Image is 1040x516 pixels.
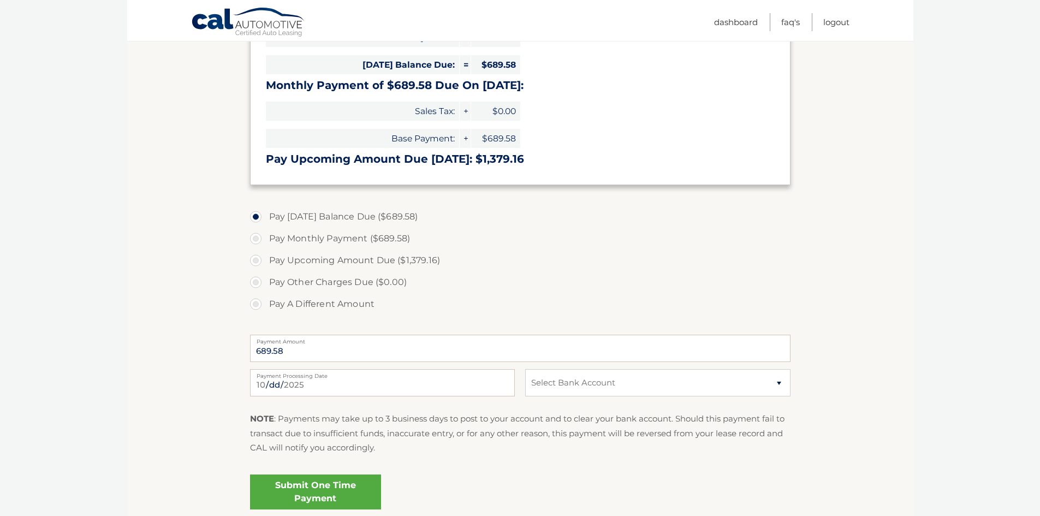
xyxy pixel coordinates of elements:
span: $0.00 [471,102,520,121]
span: $689.58 [471,129,520,148]
label: Payment Processing Date [250,369,515,378]
a: FAQ's [781,13,800,31]
label: Pay [DATE] Balance Due ($689.58) [250,206,791,228]
span: + [460,129,471,148]
a: Logout [823,13,849,31]
label: Pay A Different Amount [250,293,791,315]
span: Sales Tax: [266,102,459,121]
a: Dashboard [714,13,758,31]
input: Payment Date [250,369,515,396]
span: + [460,102,471,121]
span: [DATE] Balance Due: [266,55,459,74]
h3: Pay Upcoming Amount Due [DATE]: $1,379.16 [266,152,775,166]
strong: NOTE [250,413,274,424]
input: Payment Amount [250,335,791,362]
a: Submit One Time Payment [250,475,381,509]
h3: Monthly Payment of $689.58 Due On [DATE]: [266,79,775,92]
label: Pay Other Charges Due ($0.00) [250,271,791,293]
p: : Payments may take up to 3 business days to post to your account and to clear your bank account.... [250,412,791,455]
span: = [460,55,471,74]
a: Cal Automotive [191,7,306,39]
label: Payment Amount [250,335,791,343]
span: Base Payment: [266,129,459,148]
span: $689.58 [471,55,520,74]
label: Pay Upcoming Amount Due ($1,379.16) [250,250,791,271]
label: Pay Monthly Payment ($689.58) [250,228,791,250]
